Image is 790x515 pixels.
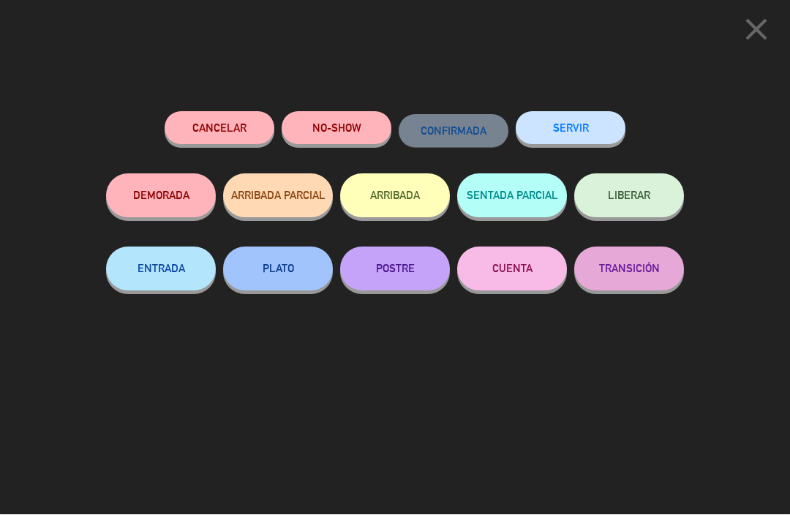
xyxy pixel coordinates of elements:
button: NO-SHOW [282,112,391,145]
button: close [734,11,779,54]
button: CUENTA [457,247,567,291]
button: LIBERAR [574,174,684,218]
i: close [738,12,775,48]
button: POSTRE [340,247,450,291]
button: ARRIBADA [340,174,450,218]
button: TRANSICIÓN [574,247,684,291]
button: PLATO [223,247,333,291]
span: ARRIBADA PARCIAL [231,189,326,202]
span: CONFIRMADA [421,125,486,138]
button: CONFIRMADA [399,115,508,148]
button: Cancelar [165,112,274,145]
button: ENTRADA [106,247,216,291]
button: SENTADA PARCIAL [457,174,567,218]
button: ARRIBADA PARCIAL [223,174,333,218]
button: DEMORADA [106,174,216,218]
span: LIBERAR [608,189,650,202]
button: SERVIR [516,112,625,145]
